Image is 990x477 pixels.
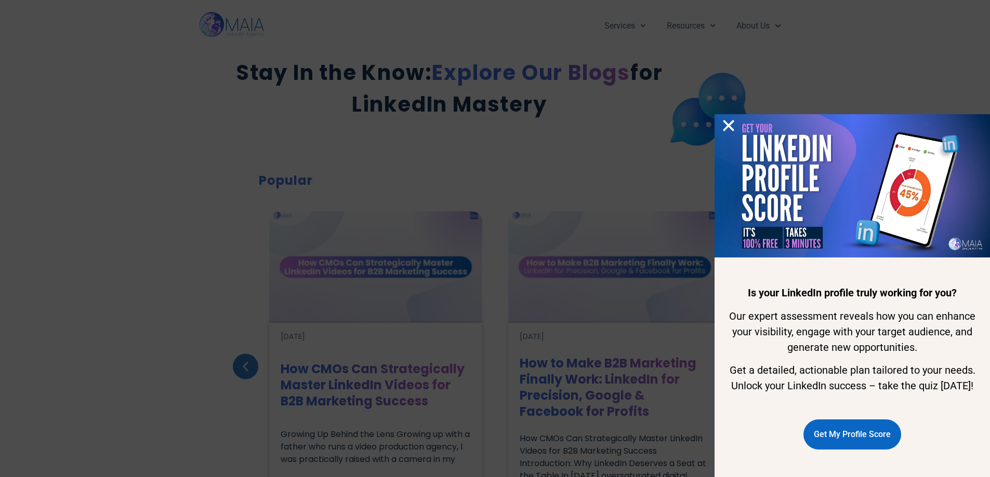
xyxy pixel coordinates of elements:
span: Unlock your LinkedIn success – take the quiz [DATE]! [731,379,973,392]
span: Get My Profile Score [814,425,891,444]
p: Get a detailed, actionable plan tailored to your needs. [729,362,976,393]
a: Get My Profile Score [803,419,901,449]
a: Close [721,118,736,133]
p: Our expert assessment reveals how you can enhance your visibility, engage with your target audien... [729,308,976,355]
b: Is your LinkedIn profile truly working for you? [748,287,957,299]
